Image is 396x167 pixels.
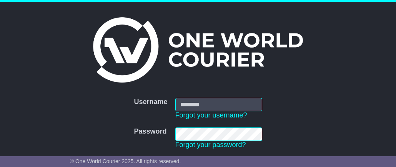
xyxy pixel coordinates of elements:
[93,17,303,83] img: One World
[134,127,166,136] label: Password
[70,158,181,164] span: © One World Courier 2025. All rights reserved.
[175,141,246,149] a: Forgot your password?
[175,111,247,119] a: Forgot your username?
[134,98,167,106] label: Username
